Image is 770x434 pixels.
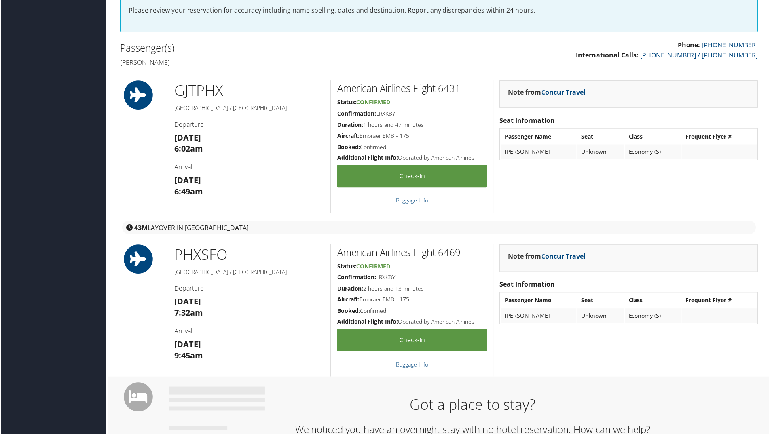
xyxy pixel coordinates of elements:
[396,197,428,205] a: Baggage Info
[542,88,586,97] a: Concur Travel
[337,121,487,129] h5: 1 hours and 47 minutes
[119,42,433,55] h2: Passenger(s)
[626,145,682,160] td: Economy (S)
[133,224,147,233] strong: 43M
[577,51,639,60] strong: International Calls:
[128,5,751,16] p: Please review your reservation for accuracy including name spelling, dates and destination. Repor...
[578,294,624,309] th: Seat
[337,143,487,152] h5: Confirmed
[501,294,577,309] th: Passenger Name
[356,263,390,271] span: Confirmed
[337,132,360,140] strong: Aircraft:
[173,351,202,362] strong: 9:45am
[337,82,487,96] h2: American Airlines Flight 6431
[337,166,487,188] a: Check-in
[337,143,360,151] strong: Booked:
[337,110,487,118] h5: LRXKBY
[173,187,202,198] strong: 6:49am
[500,281,555,290] strong: Seat Information
[337,132,487,140] h5: Embraer EMB - 175
[173,340,200,351] strong: [DATE]
[337,286,487,294] h5: 2 hours and 13 minutes
[396,362,428,369] a: Baggage Info
[508,253,586,261] strong: Note from
[683,294,758,309] th: Frequent Flyer #
[679,41,701,50] strong: Phone:
[337,110,376,118] strong: Confirmation:
[173,104,324,112] h5: [GEOGRAPHIC_DATA] / [GEOGRAPHIC_DATA]
[337,99,356,106] strong: Status:
[337,274,376,282] strong: Confirmation:
[173,81,324,101] h1: GJT PHX
[173,133,200,143] strong: [DATE]
[337,297,360,304] strong: Aircraft:
[337,319,487,327] h5: Operated by American Airlines
[683,130,758,144] th: Frequent Flyer #
[337,246,487,260] h2: American Airlines Flight 6469
[337,330,487,352] a: Check-in
[337,297,487,305] h5: Embraer EMB - 175
[337,263,356,271] strong: Status:
[173,120,324,129] h4: Departure
[337,274,487,282] h5: LRXKBY
[337,319,398,327] strong: Additional Flight Info:
[501,310,577,324] td: [PERSON_NAME]
[542,253,586,261] a: Concur Travel
[337,308,360,316] strong: Booked:
[173,297,200,308] strong: [DATE]
[337,308,487,316] h5: Confirmed
[173,144,202,155] strong: 6:02am
[121,221,757,235] div: layover in [GEOGRAPHIC_DATA]
[173,328,324,337] h4: Arrival
[337,154,487,162] h5: Operated by American Airlines
[337,154,398,162] strong: Additional Flight Info:
[626,310,682,324] td: Economy (S)
[173,163,324,172] h4: Arrival
[687,313,754,320] div: --
[173,308,202,319] strong: 7:32am
[173,175,200,186] strong: [DATE]
[687,149,754,156] div: --
[578,145,624,160] td: Unknown
[173,269,324,277] h5: [GEOGRAPHIC_DATA] / [GEOGRAPHIC_DATA]
[356,99,390,106] span: Confirmed
[641,51,759,60] a: [PHONE_NUMBER] / [PHONE_NUMBER]
[578,310,624,324] td: Unknown
[337,121,363,129] strong: Duration:
[119,58,433,67] h4: [PERSON_NAME]
[501,145,577,160] td: [PERSON_NAME]
[703,41,759,50] a: [PHONE_NUMBER]
[578,130,624,144] th: Seat
[337,286,363,293] strong: Duration:
[501,130,577,144] th: Passenger Name
[173,285,324,294] h4: Departure
[508,88,586,97] strong: Note from
[500,116,555,125] strong: Seat Information
[626,130,682,144] th: Class
[173,245,324,265] h1: PHX SFO
[626,294,682,309] th: Class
